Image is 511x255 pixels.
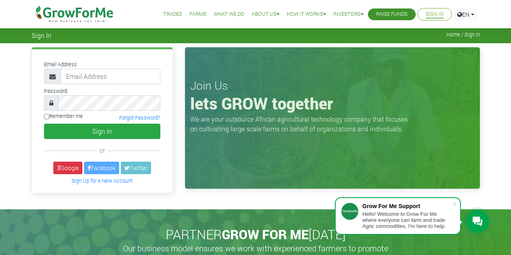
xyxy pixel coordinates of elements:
input: Email Address [61,69,160,84]
a: Investors [333,10,364,19]
span: Home / Sign In [446,32,480,38]
label: Password: [44,87,68,95]
span: GROW FOR ME [222,225,309,243]
a: Google [53,162,82,174]
label: Email Address: [44,61,78,68]
a: Trades [163,10,182,19]
h2: PARTNER [DATE] [35,227,477,242]
a: About Us [252,10,280,19]
h1: lets GROW together [190,94,475,113]
a: Farms [189,10,206,19]
a: EN [454,8,478,21]
a: What We Do [214,10,244,19]
div: Grow For Me Support [362,203,452,209]
a: How it Works [287,10,326,19]
label: Remember me [44,112,83,120]
span: Sign In [32,32,51,39]
p: We are your outsource African agricultural technology company that focuses on cultivating large s... [190,114,412,134]
a: Raise Funds [376,10,408,19]
input: Remember me [44,114,49,119]
a: Sign In [426,10,444,19]
a: Forgot Password? [119,114,160,121]
div: Hello! Welcome to Grow For Me where everyone can farm and trade Agric commodities. I'm here to help. [362,211,452,229]
a: Sign Up for a New Account [71,177,132,184]
h3: Join Us [190,79,475,93]
button: Sign In [44,124,160,139]
div: or [44,145,160,155]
